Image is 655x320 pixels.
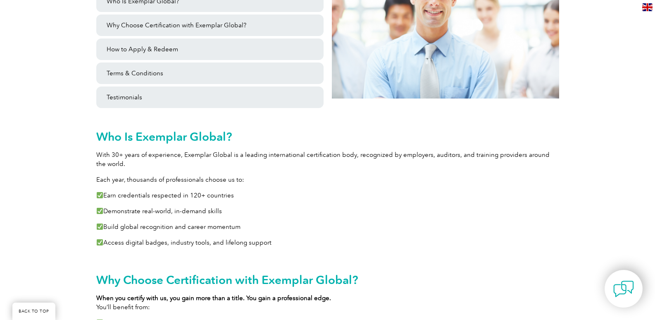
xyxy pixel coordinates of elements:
a: How to Apply & Redeem [96,38,324,60]
img: ✅ [97,224,103,230]
a: Testimonials [96,87,324,108]
span: Demonstrate real-world, in-demand skills [103,207,222,215]
img: ✅ [97,239,103,245]
h2: Why Choose Certification with Exemplar Global? [96,273,559,286]
a: Why Choose Certification with Exemplar Global? [96,14,324,36]
img: ✅ [97,208,103,214]
span: Each year, thousands of professionals choose us to: [96,176,244,183]
a: BACK TO TOP [12,303,55,320]
img: ✅ [97,192,103,198]
img: contact-chat.png [613,279,634,299]
span: Build global recognition and career momentum [103,223,241,231]
span: Earn credentials respected in 120+ countries [103,192,234,199]
span: Access digital badges, industry tools, and lifelong support [103,239,272,246]
h2: Who Is Exemplar Global? [96,130,559,143]
span: When you certify with us, you gain more than a title. You gain a professional edge. [96,294,331,302]
a: Terms & Conditions [96,63,324,84]
img: en [642,3,653,11]
span: You’ll benefit from: [96,303,150,311]
p: With 30+ years of experience, Exemplar Global is a leading international certification body, reco... [96,150,559,168]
